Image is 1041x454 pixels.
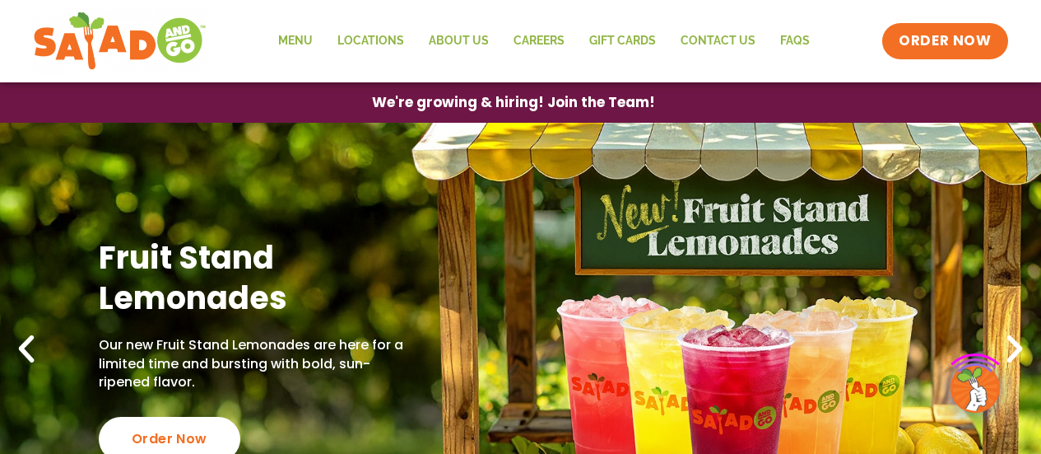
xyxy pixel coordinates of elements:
a: GIFT CARDS [577,22,668,60]
div: Previous slide [8,331,44,367]
a: We're growing & hiring! Join the Team! [347,83,680,122]
span: We're growing & hiring! Join the Team! [372,96,655,110]
a: About Us [416,22,501,60]
h2: Fruit Stand Lemonades [99,237,410,319]
a: Careers [501,22,577,60]
p: Our new Fruit Stand Lemonades are here for a limited time and bursting with bold, sun-ripened fla... [99,336,410,391]
div: Next slide [997,331,1033,367]
img: new-SAG-logo-768×292 [33,8,207,74]
a: Locations [325,22,416,60]
a: Contact Us [668,22,768,60]
nav: Menu [266,22,822,60]
a: Menu [266,22,325,60]
a: ORDER NOW [882,23,1007,59]
a: FAQs [768,22,822,60]
span: ORDER NOW [899,31,991,51]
